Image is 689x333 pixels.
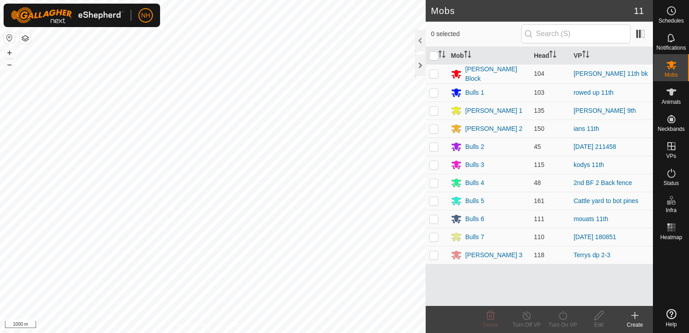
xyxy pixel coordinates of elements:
div: Bulls 1 [465,88,484,97]
div: Turn On VP [545,321,581,329]
button: + [4,47,15,58]
h2: Mobs [431,5,634,16]
span: 48 [534,179,541,186]
a: mouats 11th [574,215,608,222]
a: [PERSON_NAME] 9th [574,107,636,114]
div: Bulls 7 [465,232,484,242]
input: Search (S) [521,24,630,43]
a: [PERSON_NAME] 11th bk [574,70,648,77]
button: Reset Map [4,32,15,43]
span: 135 [534,107,544,114]
div: Bulls 5 [465,196,484,206]
span: 111 [534,215,544,222]
div: [PERSON_NAME] Block [465,65,527,83]
a: Privacy Policy [177,321,211,329]
div: Bulls 4 [465,178,484,188]
span: Help [666,322,677,327]
span: 104 [534,70,544,77]
span: 118 [534,251,544,259]
button: Map Layers [20,33,31,44]
span: 0 selected [431,29,521,39]
div: [PERSON_NAME] 1 [465,106,523,116]
div: Edit [581,321,617,329]
span: 45 [534,143,541,150]
span: 103 [534,89,544,96]
a: Terrys dp 2-3 [574,251,611,259]
th: Mob [447,47,530,65]
span: Animals [661,99,681,105]
p-sorticon: Activate to sort [549,52,556,59]
div: Create [617,321,653,329]
span: Mobs [665,72,678,78]
a: Help [653,305,689,331]
a: Contact Us [222,321,248,329]
span: Status [663,180,679,186]
button: – [4,59,15,70]
th: Head [530,47,570,65]
div: Turn Off VP [509,321,545,329]
a: [DATE] 180851 [574,233,616,240]
span: Heatmap [660,235,682,240]
a: 2nd BF 2 Back fence [574,179,632,186]
div: [PERSON_NAME] 3 [465,250,523,260]
span: 115 [534,161,544,168]
a: rowed up 11th [574,89,614,96]
a: Cattle yard to bot pines [574,197,638,204]
span: Infra [666,208,676,213]
p-sorticon: Activate to sort [464,52,471,59]
span: Neckbands [657,126,684,132]
a: kodys 11th [574,161,604,168]
a: ians 11th [574,125,599,132]
th: VP [570,47,653,65]
span: 110 [534,233,544,240]
a: [DATE] 211458 [574,143,616,150]
img: Gallagher Logo [11,7,124,23]
p-sorticon: Activate to sort [582,52,589,59]
div: Bulls 6 [465,214,484,224]
span: Notifications [657,45,686,51]
span: 150 [534,125,544,132]
div: [PERSON_NAME] 2 [465,124,523,134]
div: Bulls 2 [465,142,484,152]
span: VPs [666,153,676,159]
span: 161 [534,197,544,204]
span: NH [141,11,150,20]
div: Bulls 3 [465,160,484,170]
p-sorticon: Activate to sort [438,52,446,59]
span: 11 [634,4,644,18]
span: Schedules [658,18,684,23]
span: Delete [483,322,499,328]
